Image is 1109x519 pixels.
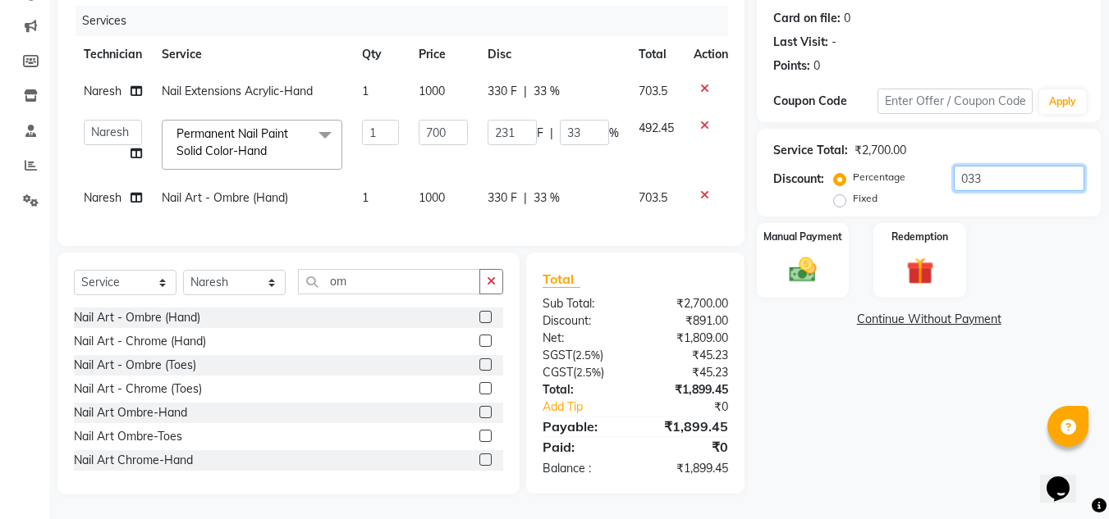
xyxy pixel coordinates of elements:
div: Last Visit: [773,34,828,51]
div: Balance : [530,460,635,477]
span: 492.45 [639,121,674,135]
div: ( ) [530,364,635,381]
div: Service Total: [773,142,848,159]
div: Paid: [530,437,635,457]
div: Nail Art Chrome-Hand [74,452,193,469]
span: 1000 [419,84,445,98]
div: ₹891.00 [635,312,740,330]
span: 703.5 [639,190,667,205]
span: 1 [362,190,369,205]
label: Percentage [853,170,905,184]
div: Sub Total: [530,295,635,312]
div: Card on file: [773,10,841,27]
span: Naresh [84,190,121,205]
img: _gift.svg [898,254,942,288]
a: Add Tip [530,398,653,416]
th: Qty [352,36,409,73]
div: ( ) [530,347,635,364]
span: Naresh [84,84,121,98]
div: ₹0 [653,398,741,416]
div: ₹1,809.00 [635,330,740,347]
div: Points: [773,57,810,75]
span: 703.5 [639,84,667,98]
span: 330 F [488,189,517,207]
span: 1000 [419,190,445,205]
input: Enter Offer / Coupon Code [878,89,1033,114]
div: ₹2,700.00 [635,295,740,312]
div: ₹1,899.45 [635,417,740,436]
span: Permanent Nail Paint Solid Color-Hand [176,126,288,158]
a: Continue Without Payment [760,311,1098,328]
span: 1 [362,84,369,98]
div: ₹45.23 [635,364,740,381]
div: 0 [813,57,820,75]
div: ₹2,700.00 [855,142,906,159]
div: 0 [844,10,850,27]
span: Total [543,271,580,288]
div: Nail Art - Ombre (Hand) [74,309,200,326]
div: Services [76,6,740,36]
button: Apply [1039,89,1086,114]
span: | [524,83,527,100]
div: Nail Art Ombre-Hand [74,404,187,421]
iframe: chat widget [1040,453,1093,503]
img: _cash.svg [781,254,825,285]
div: Coupon Code [773,93,877,110]
a: x [267,143,274,158]
span: 2.5% [575,348,600,362]
span: F [537,125,543,142]
span: Nail Art - Ombre (Hand) [162,190,288,205]
th: Technician [74,36,152,73]
div: Nail Art - Chrome (Toes) [74,380,202,398]
th: Service [152,36,352,73]
div: ₹1,899.45 [635,460,740,477]
div: Nail Art - Ombre (Toes) [74,357,196,374]
span: | [550,125,553,142]
div: ₹0 [635,437,740,457]
div: Net: [530,330,635,347]
span: | [524,189,527,207]
span: CGST [543,365,573,380]
div: - [832,34,836,51]
span: 2.5% [576,366,601,379]
div: ₹1,899.45 [635,381,740,398]
div: Payable: [530,417,635,436]
div: Discount: [773,171,824,188]
input: Search or Scan [298,269,480,294]
div: Nail Art - Chrome (Hand) [74,333,206,350]
div: Total: [530,381,635,398]
label: Redemption [891,230,948,244]
span: 33 % [534,189,560,207]
span: 330 F [488,83,517,100]
span: 33 % [534,83,560,100]
label: Manual Payment [763,230,842,244]
th: Total [629,36,684,73]
th: Action [684,36,738,73]
span: SGST [543,348,572,362]
span: % [609,125,619,142]
label: Fixed [853,191,878,206]
th: Disc [478,36,629,73]
div: ₹45.23 [635,347,740,364]
span: Nail Extensions Acrylic-Hand [162,84,313,98]
div: Discount: [530,312,635,330]
div: Nail Art Ombre-Toes [74,428,182,445]
th: Price [409,36,478,73]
